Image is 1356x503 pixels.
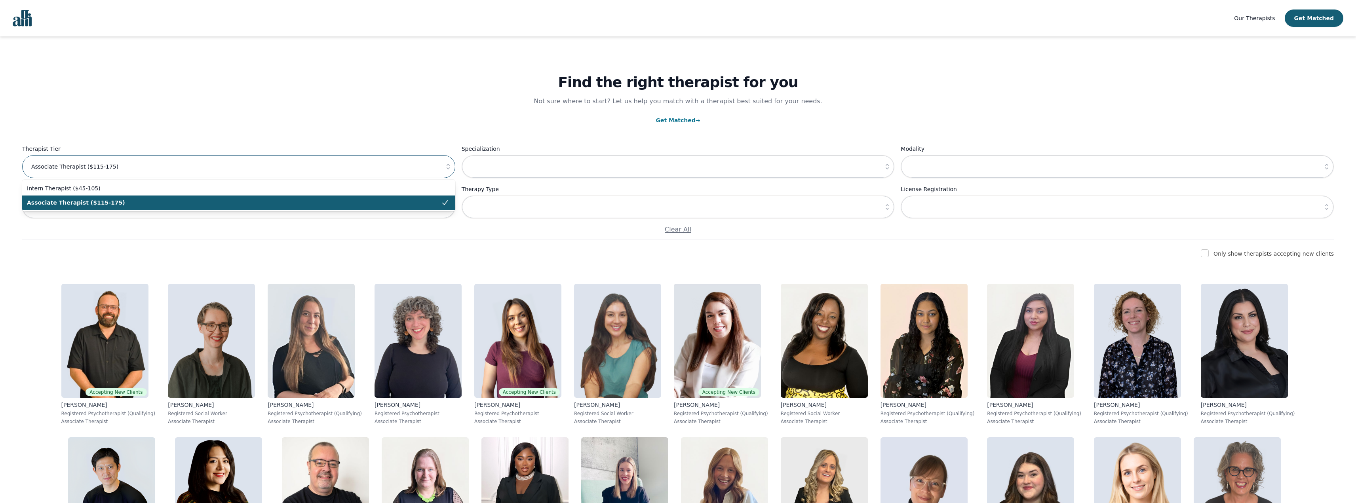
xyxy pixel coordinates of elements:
[22,74,1334,90] h1: Find the right therapist for you
[698,388,759,396] span: Accepting New Clients
[1213,251,1334,257] label: Only show therapists accepting new clients
[55,277,162,431] a: Josh_CadieuxAccepting New Clients[PERSON_NAME]Registered Psychotherapist (Qualifying)Associate Th...
[1201,284,1288,398] img: Heather_Kay
[268,401,362,409] p: [PERSON_NAME]
[375,418,462,425] p: Associate Therapist
[468,277,568,431] a: Natalie_TaylorAccepting New Clients[PERSON_NAME]Registered PsychotherapistAssociate Therapist
[901,144,1334,154] label: Modality
[1234,15,1275,21] span: Our Therapists
[1201,418,1295,425] p: Associate Therapist
[881,410,975,417] p: Registered Psychotherapist (Qualifying)
[268,418,362,425] p: Associate Therapist
[781,284,868,398] img: Natasha_Halliday
[881,284,968,398] img: Shanta_Persaud
[1088,277,1194,431] a: Catherine_Robbe[PERSON_NAME]Registered Psychotherapist (Qualifying)Associate Therapist
[696,117,700,123] span: →
[781,410,868,417] p: Registered Social Worker
[61,410,156,417] p: Registered Psychotherapist (Qualifying)
[22,144,455,154] label: Therapist Tier
[474,284,561,398] img: Natalie_Taylor
[1094,410,1188,417] p: Registered Psychotherapist (Qualifying)
[526,97,830,106] p: Not sure where to start? Let us help you match with a therapist best suited for your needs.
[874,277,981,431] a: Shanta_Persaud[PERSON_NAME]Registered Psychotherapist (Qualifying)Associate Therapist
[375,410,462,417] p: Registered Psychotherapist
[86,388,146,396] span: Accepting New Clients
[22,225,1334,234] p: Clear All
[168,284,255,398] img: Claire_Cummings
[474,410,561,417] p: Registered Psychotherapist
[1201,410,1295,417] p: Registered Psychotherapist (Qualifying)
[987,410,1081,417] p: Registered Psychotherapist (Qualifying)
[61,418,156,425] p: Associate Therapist
[774,277,874,431] a: Natasha_Halliday[PERSON_NAME]Registered Social WorkerAssociate Therapist
[462,184,895,194] label: Therapy Type
[1094,418,1188,425] p: Associate Therapist
[781,418,868,425] p: Associate Therapist
[168,418,255,425] p: Associate Therapist
[674,418,768,425] p: Associate Therapist
[368,277,468,431] a: Jordan_Nardone[PERSON_NAME]Registered PsychotherapistAssociate Therapist
[781,401,868,409] p: [PERSON_NAME]
[27,184,441,192] span: Intern Therapist ($45-105)
[375,284,462,398] img: Jordan_Nardone
[987,418,1081,425] p: Associate Therapist
[375,401,462,409] p: [PERSON_NAME]
[574,410,661,417] p: Registered Social Worker
[674,410,768,417] p: Registered Psychotherapist (Qualifying)
[901,184,1334,194] label: License Registration
[881,401,975,409] p: [PERSON_NAME]
[1194,277,1301,431] a: Heather_Kay[PERSON_NAME]Registered Psychotherapist (Qualifying)Associate Therapist
[168,401,255,409] p: [PERSON_NAME]
[674,401,768,409] p: [PERSON_NAME]
[574,418,661,425] p: Associate Therapist
[261,277,368,431] a: Shannon_Vokes[PERSON_NAME]Registered Psychotherapist (Qualifying)Associate Therapist
[268,410,362,417] p: Registered Psychotherapist (Qualifying)
[474,418,561,425] p: Associate Therapist
[981,277,1088,431] a: Sonya_Mahil[PERSON_NAME]Registered Psychotherapist (Qualifying)Associate Therapist
[499,388,560,396] span: Accepting New Clients
[1285,9,1343,27] button: Get Matched
[574,284,661,398] img: Amrit_Bhangoo
[61,401,156,409] p: [PERSON_NAME]
[881,418,975,425] p: Associate Therapist
[162,277,261,431] a: Claire_Cummings[PERSON_NAME]Registered Social WorkerAssociate Therapist
[168,410,255,417] p: Registered Social Worker
[1094,284,1181,398] img: Catherine_Robbe
[1201,401,1295,409] p: [PERSON_NAME]
[268,284,355,398] img: Shannon_Vokes
[27,199,441,207] span: Associate Therapist ($115-175)
[1234,13,1275,23] a: Our Therapists
[574,401,661,409] p: [PERSON_NAME]
[656,117,700,123] a: Get Matched
[674,284,761,398] img: Ava_Pouyandeh
[1094,401,1188,409] p: [PERSON_NAME]
[61,284,148,398] img: Josh_Cadieux
[568,277,668,431] a: Amrit_Bhangoo[PERSON_NAME]Registered Social WorkerAssociate Therapist
[462,144,895,154] label: Specialization
[987,284,1074,398] img: Sonya_Mahil
[987,401,1081,409] p: [PERSON_NAME]
[474,401,561,409] p: [PERSON_NAME]
[13,10,32,27] img: alli logo
[668,277,774,431] a: Ava_PouyandehAccepting New Clients[PERSON_NAME]Registered Psychotherapist (Qualifying)Associate T...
